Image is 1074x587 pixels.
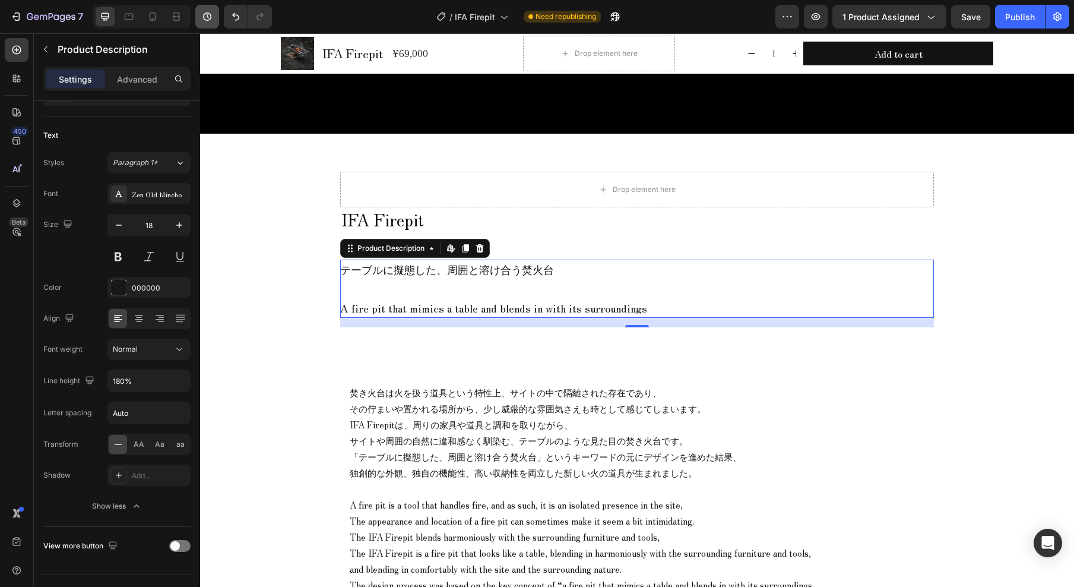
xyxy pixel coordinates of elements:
div: Styles [43,157,64,168]
span: その佇まいや置かれる場所から、少し威厳的な雰囲気さえも時として感じてしまいます。 [150,369,506,381]
div: Size [43,217,75,233]
span: AA [134,439,144,450]
p: テーブルに擬態した、 周囲と溶け合う焚火台 [140,228,354,244]
div: Show less [92,500,142,512]
div: Font [43,188,58,199]
span: IFA Firepit [455,11,495,23]
div: View more button [43,538,120,554]
input: Auto [108,370,190,392]
div: Transform [43,439,78,450]
div: 000000 [132,283,188,293]
div: Align [43,311,77,327]
span: / [449,11,452,23]
button: 1 product assigned [832,5,946,29]
div: Zen Old Mincho [132,189,188,200]
button: Save [951,5,990,29]
span: 焚き火台は火を扱う道具という特性上、サイトの中で隔離された存在であり、 [150,353,461,365]
p: Product Description [58,42,186,56]
p: 7 [78,10,83,24]
span: aa [176,439,185,450]
div: Rich Text Editor. Editing area: main [140,342,734,585]
button: Publish [995,5,1045,29]
p: Settings [59,73,92,86]
button: Show less [43,496,191,517]
div: Shadow [43,470,71,481]
button: 7 [5,5,88,29]
div: Beta [9,217,28,227]
div: Letter spacing [43,408,91,418]
span: Normal [113,345,138,354]
span: 独創的な外観、独自の機能性、高い収納性を両立した新しい火の道具が生まれました。 [150,433,497,446]
input: Auto [108,402,190,424]
span: 1 product assigned [842,11,920,23]
span: Save [961,12,981,22]
div: Drop element here [413,152,476,161]
span: IFA Firepitは、周りの家具や道具と調和を取りながら、 [150,385,373,397]
span: Need republishing [536,11,596,22]
div: Product Description [155,210,227,220]
div: Open Intercom Messenger [1034,529,1062,557]
button: Paragraph 1* [107,152,191,173]
span: 「テーブルに擬態した、周囲と溶け合う焚火台」というキーワードの元にデザインを進めた結果、 [150,417,541,430]
div: Font weight [43,344,83,355]
span: Aa [155,439,164,450]
p: A fire pit that mimics a table and blends in with its surroundings [140,267,447,282]
div: Text [43,130,58,141]
span: Paragraph 1* [113,157,158,168]
h1: IFA Firepit [140,174,734,198]
div: Publish [1005,11,1035,23]
p: A fire pit is a tool that handles fire, and as such, it is an isolated presence in the site, The ... [150,463,724,528]
div: 450 [11,127,28,136]
div: Color [43,282,62,293]
p: Advanced [117,73,157,86]
p: and blending in comfortably with the site and the surrounding nature. The design process was base... [150,528,724,576]
div: Undo/Redo [224,5,272,29]
span: サイトや周囲の自然に違和感なく馴染む、テーブルのような見た目の焚き火台です。 [150,401,488,414]
div: Line height [43,373,97,389]
iframe: Design area [200,33,1074,587]
button: Normal [107,339,191,360]
div: Add... [132,471,188,481]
